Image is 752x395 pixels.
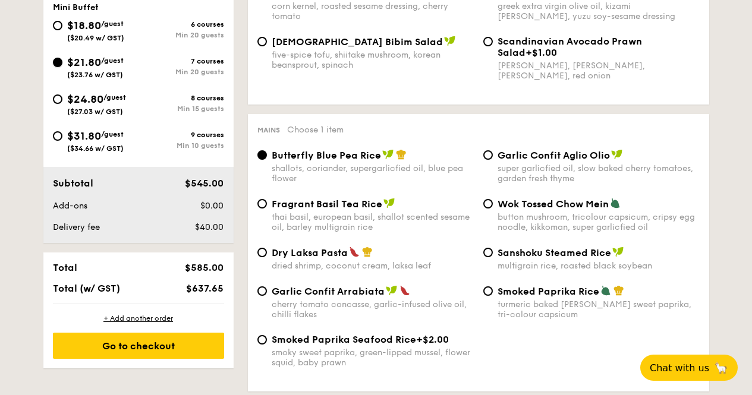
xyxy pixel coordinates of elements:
[53,2,99,12] span: Mini Buffet
[53,314,224,323] div: + Add another order
[498,150,610,161] span: Garlic Confit Aglio Olio
[612,247,624,257] img: icon-vegan.f8ff3823.svg
[139,94,224,102] div: 8 courses
[67,93,103,106] span: $24.80
[498,261,700,271] div: multigrain rice, roasted black soybean
[416,334,449,345] span: +$2.00
[257,37,267,46] input: [DEMOGRAPHIC_DATA] Bibim Saladfive-spice tofu, shiitake mushroom, korean beansprout, spinach
[362,247,373,257] img: icon-chef-hat.a58ddaea.svg
[139,141,224,150] div: Min 10 guests
[53,262,77,273] span: Total
[200,201,224,211] span: $0.00
[498,299,700,320] div: turmeric baked [PERSON_NAME] sweet paprika, tri-colour capsicum
[272,212,474,232] div: thai basil, european basil, shallot scented sesame oil, barley multigrain rice
[650,362,709,374] span: Chat with us
[185,178,224,189] span: $545.00
[257,150,267,160] input: Butterfly Blue Pea Riceshallots, coriander, supergarlicfied oil, blue pea flower
[101,56,124,65] span: /guest
[257,335,267,345] input: Smoked Paprika Seafood Rice+$2.00smoky sweet paprika, green-lipped mussel, flower squid, baby prawn
[139,57,224,65] div: 7 courses
[272,261,474,271] div: dried shrimp, coconut cream, laksa leaf
[349,247,360,257] img: icon-spicy.37a8142b.svg
[640,355,738,381] button: Chat with us🦙
[383,198,395,208] img: icon-vegan.f8ff3823.svg
[483,248,493,257] input: Sanshoku Steamed Ricemultigrain rice, roasted black soybean
[53,283,120,294] span: Total (w/ GST)
[498,163,700,184] div: super garlicfied oil, slow baked cherry tomatoes, garden fresh thyme
[257,286,267,296] input: Garlic Confit Arrabiatacherry tomato concasse, garlic-infused olive oil, chilli flakes
[272,36,443,48] span: [DEMOGRAPHIC_DATA] Bibim Salad
[526,47,557,58] span: +$1.00
[139,105,224,113] div: Min 15 guests
[483,37,493,46] input: Scandinavian Avocado Prawn Salad+$1.00[PERSON_NAME], [PERSON_NAME], [PERSON_NAME], red onion
[67,71,123,79] span: ($23.76 w/ GST)
[714,361,728,375] span: 🦙
[483,199,493,208] input: Wok Tossed Chow Meinbutton mushroom, tricolour capsicum, cripsy egg noodle, kikkoman, super garli...
[257,248,267,257] input: Dry Laksa Pastadried shrimp, coconut cream, laksa leaf
[139,131,224,139] div: 9 courses
[600,285,611,296] img: icon-vegetarian.fe4039eb.svg
[53,21,62,30] input: $18.80/guest($20.49 w/ GST)6 coursesMin 20 guests
[272,1,474,21] div: corn kernel, roasted sesame dressing, cherry tomato
[272,247,348,258] span: Dry Laksa Pasta
[272,50,474,70] div: five-spice tofu, shiitake mushroom, korean beansprout, spinach
[186,283,224,294] span: $637.65
[610,198,621,208] img: icon-vegetarian.fe4039eb.svg
[101,130,124,138] span: /guest
[382,149,394,160] img: icon-vegan.f8ff3823.svg
[139,31,224,39] div: Min 20 guests
[67,34,124,42] span: ($20.49 w/ GST)
[272,347,474,368] div: smoky sweet paprika, green-lipped mussel, flower squid, baby prawn
[613,285,624,296] img: icon-chef-hat.a58ddaea.svg
[67,108,123,116] span: ($27.03 w/ GST)
[483,286,493,296] input: Smoked Paprika Riceturmeric baked [PERSON_NAME] sweet paprika, tri-colour capsicum
[53,94,62,104] input: $24.80/guest($27.03 w/ GST)8 coursesMin 15 guests
[67,129,101,143] span: $31.80
[195,222,224,232] span: $40.00
[483,150,493,160] input: Garlic Confit Aglio Oliosuper garlicfied oil, slow baked cherry tomatoes, garden fresh thyme
[103,93,126,102] span: /guest
[498,1,700,21] div: greek extra virgin olive oil, kizami [PERSON_NAME], yuzu soy-sesame dressing
[272,198,382,210] span: Fragrant Basil Tea Rice
[272,286,385,297] span: Garlic Confit Arrabiata
[272,150,381,161] span: Butterfly Blue Pea Rice
[139,68,224,76] div: Min 20 guests
[498,36,642,58] span: Scandinavian Avocado Prawn Salad
[53,58,62,67] input: $21.80/guest($23.76 w/ GST)7 coursesMin 20 guests
[396,149,407,160] img: icon-chef-hat.a58ddaea.svg
[444,36,456,46] img: icon-vegan.f8ff3823.svg
[498,247,611,258] span: Sanshoku Steamed Rice
[257,126,280,134] span: Mains
[498,286,599,297] span: Smoked Paprika Rice
[287,125,344,135] span: Choose 1 item
[139,20,224,29] div: 6 courses
[53,131,62,141] input: $31.80/guest($34.66 w/ GST)9 coursesMin 10 guests
[53,201,87,211] span: Add-ons
[257,199,267,208] input: Fragrant Basil Tea Ricethai basil, european basil, shallot scented sesame oil, barley multigrain ...
[101,20,124,28] span: /guest
[611,149,623,160] img: icon-vegan.f8ff3823.svg
[272,299,474,320] div: cherry tomato concasse, garlic-infused olive oil, chilli flakes
[386,285,398,296] img: icon-vegan.f8ff3823.svg
[67,56,101,69] span: $21.80
[53,178,93,189] span: Subtotal
[498,198,609,210] span: Wok Tossed Chow Mein
[53,222,100,232] span: Delivery fee
[272,334,416,345] span: Smoked Paprika Seafood Rice
[272,163,474,184] div: shallots, coriander, supergarlicfied oil, blue pea flower
[185,262,224,273] span: $585.00
[67,19,101,32] span: $18.80
[498,212,700,232] div: button mushroom, tricolour capsicum, cripsy egg noodle, kikkoman, super garlicfied oil
[67,144,124,153] span: ($34.66 w/ GST)
[498,61,700,81] div: [PERSON_NAME], [PERSON_NAME], [PERSON_NAME], red onion
[53,333,224,359] div: Go to checkout
[399,285,410,296] img: icon-spicy.37a8142b.svg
